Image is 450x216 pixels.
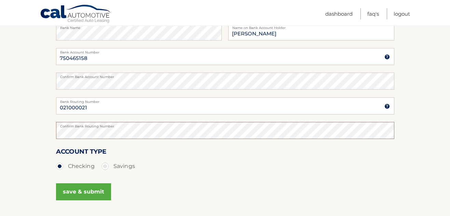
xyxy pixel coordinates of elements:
[56,48,394,53] label: Bank Account Number
[394,8,410,19] a: Logout
[384,54,390,60] img: tooltip.svg
[101,159,135,173] label: Savings
[56,73,394,78] label: Confirm Bank Account Number
[325,8,353,19] a: Dashboard
[384,104,390,109] img: tooltip.svg
[56,97,394,103] label: Bank Routing Number
[228,24,394,29] label: Name on Bank Account Holder
[56,97,394,114] input: Bank Routing Number
[228,24,394,41] input: Name on Account (Account Holder Name)
[56,159,95,173] label: Checking
[56,48,394,65] input: Bank Account Number
[56,122,394,127] label: Confirm Bank Routing Number
[56,146,106,159] label: Account Type
[40,4,112,24] a: Cal Automotive
[367,8,379,19] a: FAQ's
[56,183,111,200] button: save & submit
[56,24,222,29] label: Bank Name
